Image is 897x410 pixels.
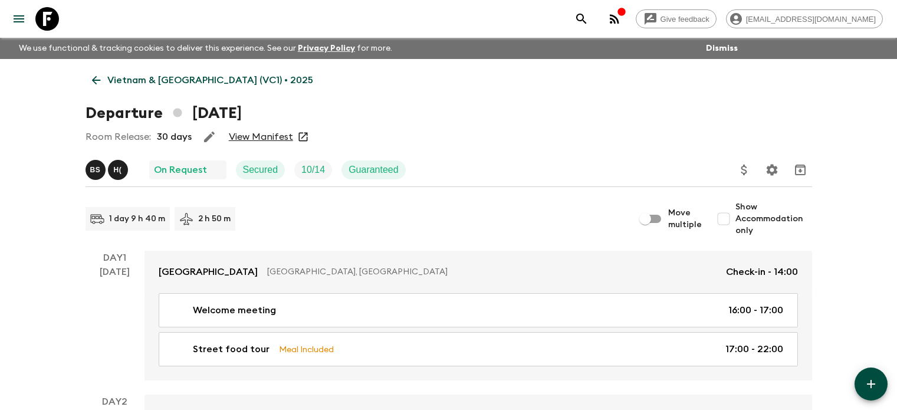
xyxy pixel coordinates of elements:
[198,213,231,225] p: 2 h 50 m
[570,7,593,31] button: search adventures
[735,201,812,237] span: Show Accommodation only
[703,40,741,57] button: Dismiss
[236,160,285,179] div: Secured
[725,342,783,356] p: 17:00 - 22:00
[726,9,883,28] div: [EMAIL_ADDRESS][DOMAIN_NAME]
[243,163,278,177] p: Secured
[193,303,276,317] p: Welcome meeting
[114,165,122,175] p: H (
[7,7,31,31] button: menu
[109,213,165,225] p: 1 day 9 h 40 m
[298,44,355,53] a: Privacy Policy
[159,265,258,279] p: [GEOGRAPHIC_DATA]
[86,395,144,409] p: Day 2
[14,38,397,59] p: We use functional & tracking cookies to deliver this experience. See our for more.
[229,131,293,143] a: View Manifest
[732,158,756,182] button: Update Price, Early Bird Discount and Costs
[144,251,812,293] a: [GEOGRAPHIC_DATA][GEOGRAPHIC_DATA], [GEOGRAPHIC_DATA]Check-in - 14:00
[107,73,313,87] p: Vietnam & [GEOGRAPHIC_DATA] (VC1) • 2025
[86,101,242,125] h1: Departure [DATE]
[193,342,270,356] p: Street food tour
[267,266,717,278] p: [GEOGRAPHIC_DATA], [GEOGRAPHIC_DATA]
[740,15,882,24] span: [EMAIL_ADDRESS][DOMAIN_NAME]
[668,207,702,231] span: Move multiple
[86,68,320,92] a: Vietnam & [GEOGRAPHIC_DATA] (VC1) • 2025
[760,158,784,182] button: Settings
[159,332,798,366] a: Street food tourMeal Included17:00 - 22:00
[157,130,192,144] p: 30 days
[86,251,144,265] p: Day 1
[349,163,399,177] p: Guaranteed
[86,130,151,144] p: Room Release:
[294,160,332,179] div: Trip Fill
[279,343,334,356] p: Meal Included
[636,9,717,28] a: Give feedback
[86,160,130,180] button: BSH(
[86,163,130,173] span: Bo Sowath, Hai (Le Mai) Nhat
[728,303,783,317] p: 16:00 - 17:00
[788,158,812,182] button: Archive (Completed, Cancelled or Unsynced Departures only)
[100,265,130,381] div: [DATE]
[90,165,101,175] p: B S
[159,293,798,327] a: Welcome meeting16:00 - 17:00
[154,163,207,177] p: On Request
[654,15,716,24] span: Give feedback
[726,265,798,279] p: Check-in - 14:00
[301,163,325,177] p: 10 / 14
